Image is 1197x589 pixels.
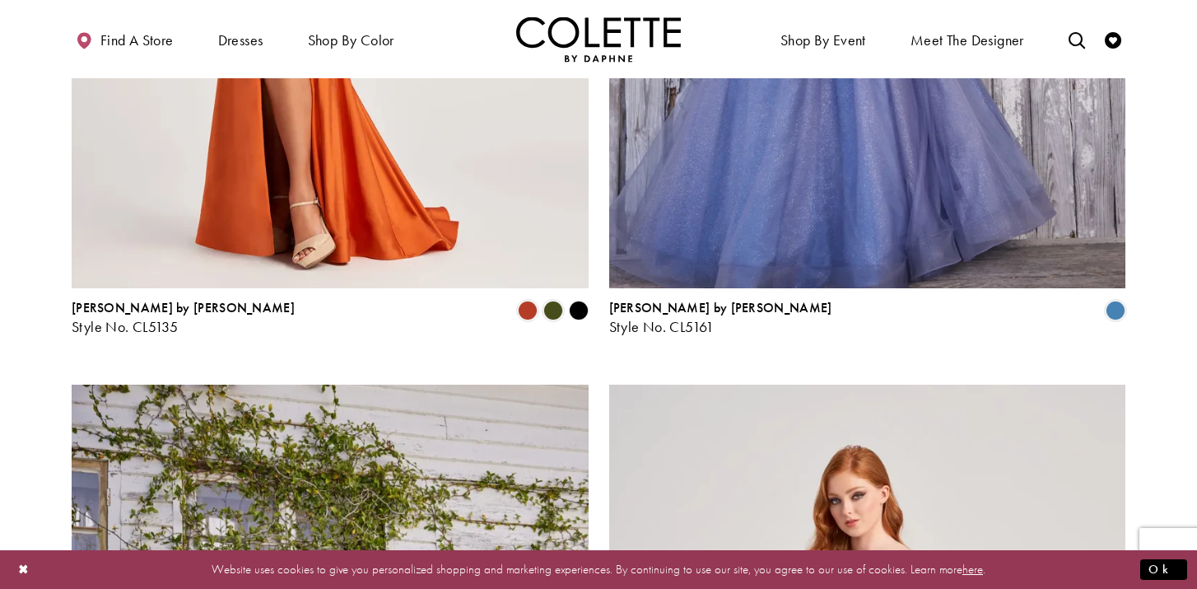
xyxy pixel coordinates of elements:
[100,32,174,49] span: Find a store
[10,555,38,584] button: Close Dialog
[72,317,178,336] span: Style No. CL5135
[609,299,832,316] span: [PERSON_NAME] by [PERSON_NAME]
[72,16,177,62] a: Find a store
[1140,559,1187,580] button: Submit Dialog
[518,301,538,320] i: Sienna
[516,16,681,62] img: Colette by Daphne
[218,32,263,49] span: Dresses
[543,301,563,320] i: Olive
[780,32,866,49] span: Shop By Event
[516,16,681,62] a: Visit Home Page
[569,301,589,320] i: Black
[214,16,268,62] span: Dresses
[906,16,1028,62] a: Meet the designer
[962,561,983,577] a: here
[72,301,295,335] div: Colette by Daphne Style No. CL5135
[308,32,394,49] span: Shop by color
[1064,16,1089,62] a: Toggle search
[911,32,1024,49] span: Meet the designer
[72,299,295,316] span: [PERSON_NAME] by [PERSON_NAME]
[1106,301,1125,320] i: Steel Blue
[304,16,398,62] span: Shop by color
[1101,16,1125,62] a: Check Wishlist
[119,559,1078,581] p: Website uses cookies to give you personalized shopping and marketing experiences. By continuing t...
[609,301,832,335] div: Colette by Daphne Style No. CL5161
[609,317,715,336] span: Style No. CL5161
[776,16,870,62] span: Shop By Event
